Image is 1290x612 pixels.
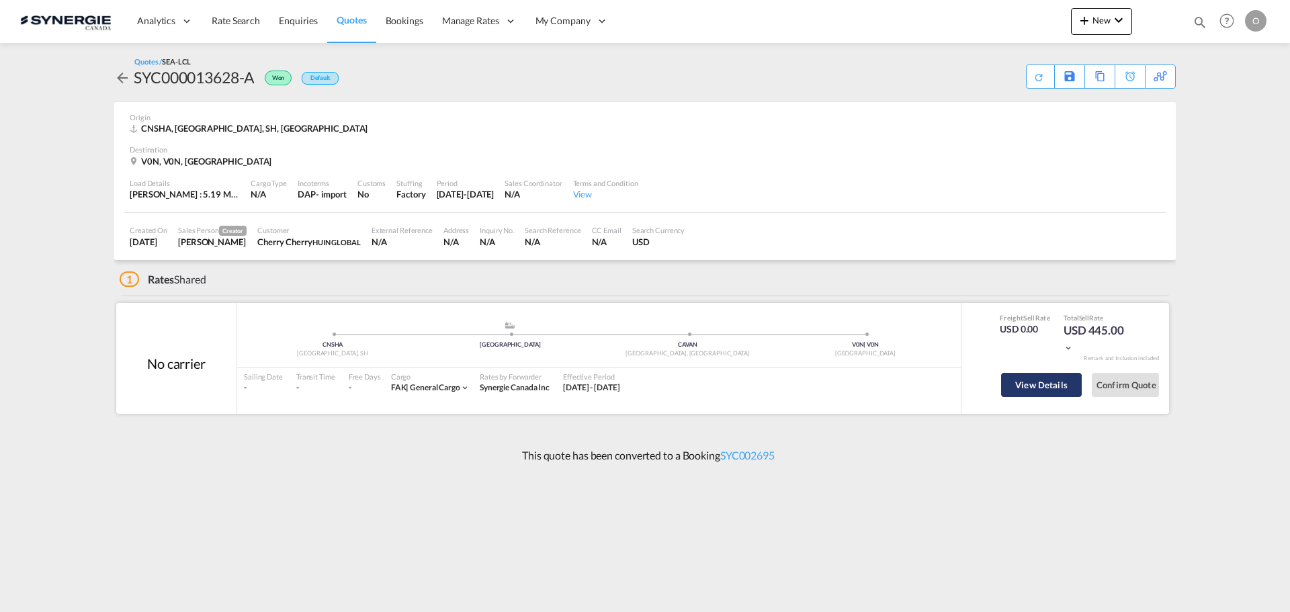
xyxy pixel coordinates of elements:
div: Origin [130,112,1160,122]
div: External Reference [372,225,433,235]
div: Effective Period [563,371,620,382]
span: | [406,382,408,392]
div: - import [316,188,347,200]
div: Won [255,67,295,88]
button: icon-plus 400-fgNewicon-chevron-down [1071,8,1132,35]
div: Save As Template [1055,65,1084,88]
div: 28 Aug 2025 [437,188,494,200]
span: HUIN GLOBAL [312,238,361,247]
div: CNSHA [244,341,421,349]
div: Synergie Canada Inc [480,382,550,394]
div: No carrier [147,354,206,373]
div: CC Email [592,225,621,235]
div: Inquiry No. [480,225,514,235]
span: New [1076,15,1127,26]
div: O [1245,10,1266,32]
div: Cherry Cherry [257,236,361,248]
div: Shared [120,272,206,287]
div: Freight Rate [1000,313,1050,322]
div: Period [437,178,494,188]
md-icon: icon-magnify [1193,15,1207,30]
span: Synergie Canada Inc [480,382,550,392]
div: Destination [130,144,1160,155]
div: Transit Time [296,371,335,382]
div: SYC000013628-A [134,67,255,88]
span: Won [272,74,288,87]
div: Cargo [391,371,470,382]
md-icon: icon-chevron-down [1064,343,1073,353]
div: Search Reference [525,225,580,235]
div: USD 445.00 [1064,322,1131,355]
span: V0N [852,341,866,348]
button: Confirm Quote [1092,373,1159,397]
div: N/A [592,236,621,248]
div: 07 Oct 2024 - 28 Aug 2025 [563,382,620,394]
div: Created On [130,225,167,235]
div: Incoterms [298,178,347,188]
div: Default [302,72,339,85]
span: SEA-LCL [162,57,190,66]
div: icon-arrow-left [114,67,134,88]
md-icon: assets/icons/custom/ship-fill.svg [502,322,518,329]
div: Cargo Type [251,178,287,188]
div: Free Days [349,371,381,382]
div: [GEOGRAPHIC_DATA], [GEOGRAPHIC_DATA] [599,349,777,358]
div: Help [1215,9,1245,34]
div: Sailing Date [244,371,283,382]
div: Terms and Condition [573,178,638,188]
img: 1f56c880d42311ef80fc7dca854c8e59.png [20,6,111,36]
md-icon: icon-chevron-down [460,383,470,392]
div: Stuffing [396,178,425,188]
span: 1 [120,271,139,287]
button: View Details [1001,373,1082,397]
div: N/A [525,236,580,248]
span: Quotes [337,14,366,26]
div: DAP [298,188,316,200]
div: - [296,382,335,394]
div: Rates by Forwarder [480,371,550,382]
span: My Company [535,14,591,28]
span: | [863,341,865,348]
span: Bookings [386,15,423,26]
span: Rates [148,273,175,286]
div: View [573,188,638,200]
div: Total Rate [1064,313,1131,322]
div: USD 0.00 [1000,322,1050,336]
span: Sell [1079,314,1090,322]
div: - [349,382,351,394]
div: Quote PDF is not available at this time [1033,65,1047,83]
div: V0N, V0N, Canada [130,155,275,167]
span: Manage Rates [442,14,499,28]
md-icon: icon-plus 400-fg [1076,12,1092,28]
md-icon: icon-refresh [1031,70,1046,85]
a: SYC002695 [720,449,775,462]
div: No [357,188,386,200]
span: Help [1215,9,1238,32]
div: N/A [372,236,433,248]
span: CNSHA, [GEOGRAPHIC_DATA], SH, [GEOGRAPHIC_DATA] [141,123,368,134]
div: N/A [443,236,469,248]
div: 29 Jul 2025 [130,236,167,248]
div: Load Details [130,178,240,188]
span: V0N [867,341,879,348]
p: This quote has been converted to a Booking [515,448,775,463]
div: Customs [357,178,386,188]
div: general cargo [391,382,460,394]
div: Factory Stuffing [396,188,425,200]
span: Sell [1023,314,1035,322]
div: Quotes /SEA-LCL [134,56,191,67]
div: [GEOGRAPHIC_DATA] [777,349,954,358]
div: N/A [505,188,562,200]
span: FAK [391,382,411,392]
div: N/A [251,188,287,200]
div: Search Currency [632,225,685,235]
md-icon: icon-arrow-left [114,70,130,86]
span: Analytics [137,14,175,28]
div: N/A [480,236,514,248]
md-icon: icon-chevron-down [1111,12,1127,28]
div: Address [443,225,469,235]
div: [PERSON_NAME] : 5.19 MT | Volumetric Wt : 13.81 CBM | Chargeable Wt : 13.81 W/M [130,188,240,200]
div: Sales Person [178,225,247,236]
div: - [244,382,283,394]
